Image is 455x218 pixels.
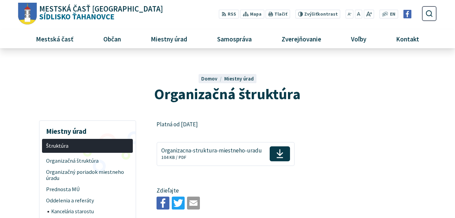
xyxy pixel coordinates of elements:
[187,197,200,210] img: Zdieľať e-mailom
[403,10,412,18] img: Prejsť na Facebook stránku
[161,147,262,154] span: Organizacna-struktura-miestneho-uradu
[37,5,163,21] span: Sídlisko Ťahanovce
[42,195,133,206] a: Oddelenia a referáty
[349,30,369,48] span: Voľby
[219,10,239,19] a: RSS
[42,184,133,195] a: Prednosta MÚ
[228,11,236,18] span: RSS
[304,12,338,17] span: kontrast
[51,206,129,217] span: Kancelária starostu
[42,166,133,184] a: Organizačný poriadok miestneho úradu
[42,139,133,153] a: Štruktúra
[388,11,397,18] a: EN
[46,155,129,166] span: Organizačná štruktúra
[91,30,133,48] a: Občan
[274,12,287,17] span: Tlačiť
[42,122,133,137] h3: Miestny úrad
[269,30,334,48] a: Zverejňovanie
[101,30,123,48] span: Občan
[394,30,422,48] span: Kontakt
[154,85,301,103] span: Organizačná štruktúra
[46,195,129,206] span: Oddelenia a referáty
[240,10,264,19] a: Mapa
[214,30,254,48] span: Samospráva
[279,30,324,48] span: Zverejňovanie
[18,3,163,25] a: Logo Sídlisko Ťahanovce, prejsť na domovskú stránku.
[295,10,340,19] button: Zvýšiťkontrast
[250,11,262,18] span: Mapa
[39,5,163,13] span: Mestská časť [GEOGRAPHIC_DATA]
[148,30,190,48] span: Miestny úrad
[304,11,317,17] span: Zvýšiť
[46,166,129,184] span: Organizačný poriadok miestneho úradu
[266,10,290,19] button: Tlačiť
[205,30,264,48] a: Samospráva
[161,155,186,160] span: 104 KB / PDF
[355,10,362,19] button: Nastaviť pôvodnú veľkosť písma
[46,184,129,195] span: Prednosta MÚ
[46,140,129,151] span: Štruktúra
[23,30,86,48] a: Mestská časť
[364,10,374,19] button: Zväčšiť veľkosť písma
[138,30,200,48] a: Miestny úrad
[33,30,76,48] span: Mestská časť
[157,142,294,166] a: Organizacna-struktura-miestneho-uradu104 KB / PDF
[201,75,218,82] span: Domov
[390,11,395,18] span: EN
[157,120,385,129] p: Platná od [DATE]
[224,75,254,82] a: Miestny úrad
[339,30,379,48] a: Voľby
[346,10,354,19] button: Zmenšiť veľkosť písma
[201,75,224,82] a: Domov
[384,30,432,48] a: Kontakt
[42,155,133,166] a: Organizačná štruktúra
[157,197,169,210] img: Zdieľať na Facebooku
[18,3,37,25] img: Prejsť na domovskú stránku
[172,197,185,210] img: Zdieľať na Twitteri
[157,186,385,195] p: Zdieľajte
[47,206,133,217] a: Kancelária starostu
